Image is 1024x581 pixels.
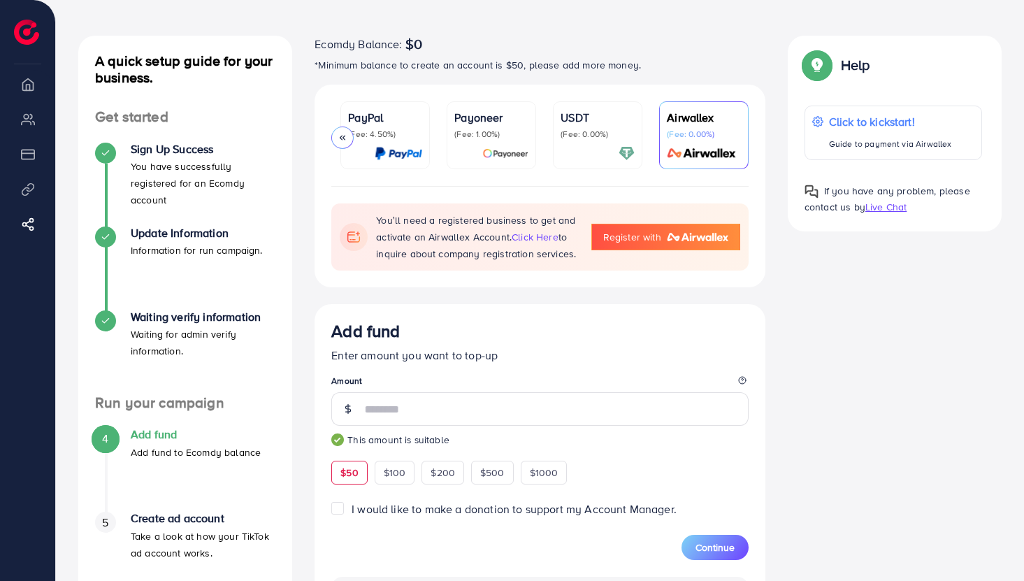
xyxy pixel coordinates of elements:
p: (Fee: 0.00%) [667,129,741,140]
p: Help [841,57,870,73]
legend: Amount [331,375,749,392]
p: Click to kickstart! [829,113,952,130]
img: card [482,145,528,162]
span: Live Chat [865,200,907,214]
span: $0 [405,36,422,52]
li: Sign Up Success [78,143,292,227]
p: (Fee: 0.00%) [561,129,635,140]
p: Waiting for admin verify information. [131,326,275,359]
img: guide [331,433,344,446]
span: Ecomdy Balance: [315,36,402,52]
span: $1000 [530,466,558,480]
img: card [619,145,635,162]
small: This amount is suitable [331,433,749,447]
p: *Minimum balance to create an account is $50, please add more money. [315,57,765,73]
img: Popup guide [805,185,819,199]
p: Guide to payment via Airwallex [829,136,952,152]
span: 5 [102,515,108,531]
a: Register with [591,224,740,250]
span: I would like to make a donation to support my Account Manager. [352,501,677,517]
p: You’ll need a registered business to get and activate an Airwallex Account. to inquire about comp... [376,212,577,262]
p: Information for run campaign. [131,242,263,259]
span: click here [512,230,558,244]
h3: Add fund [331,321,400,341]
h4: Add fund [131,428,261,441]
img: logo [14,20,39,45]
span: 4 [102,431,108,447]
span: If you have any problem, please contact us by [805,184,970,214]
img: card [663,145,741,162]
p: USDT [561,109,635,126]
p: Airwallex [667,109,741,126]
li: Update Information [78,227,292,310]
span: $200 [431,466,455,480]
p: You have successfully registered for an Ecomdy account [131,158,275,208]
span: $100 [384,466,406,480]
h4: Create ad account [131,512,275,525]
h4: Sign Up Success [131,143,275,156]
h4: Run your campaign [78,394,292,412]
img: flag [340,223,368,251]
span: Register with [603,230,661,244]
p: PayPal [348,109,422,126]
h4: Update Information [131,227,263,240]
span: $500 [480,466,505,480]
span: $50 [340,466,358,480]
p: (Fee: 4.50%) [348,129,422,140]
img: card [375,145,422,162]
li: Add fund [78,428,292,512]
img: Popup guide [805,52,830,78]
button: Continue [682,535,749,560]
p: (Fee: 1.00%) [454,129,528,140]
p: Payoneer [454,109,528,126]
li: Waiting verify information [78,310,292,394]
p: Take a look at how your TikTok ad account works. [131,528,275,561]
img: logo-airwallex [667,233,728,241]
p: Add fund to Ecomdy balance [131,444,261,461]
iframe: Chat [965,518,1014,571]
span: Continue [695,540,735,554]
p: Enter amount you want to top-up [331,347,749,364]
h4: A quick setup guide for your business. [78,52,292,86]
h4: Get started [78,108,292,126]
h4: Waiting verify information [131,310,275,324]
